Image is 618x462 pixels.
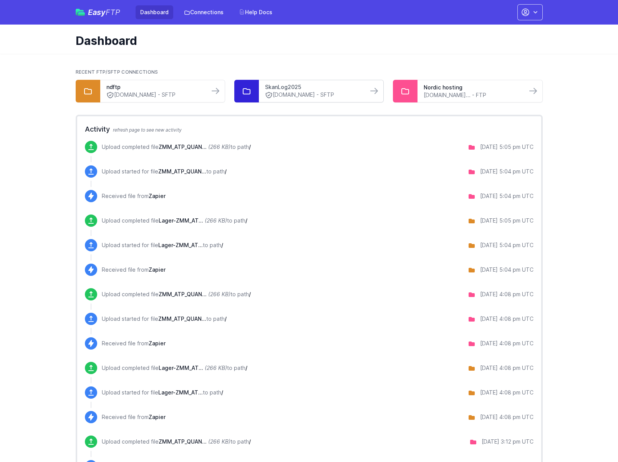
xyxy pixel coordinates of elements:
span: ZMM_ATP_QUANTITY_SHOW_N976.csv [159,144,207,150]
a: [DOMAIN_NAME] - SFTP [265,91,362,99]
div: [DATE] 5:05 pm UTC [480,217,534,224]
span: / [245,365,247,371]
div: [DATE] 3:12 pm UTC [482,438,534,445]
i: (266 KB) [208,144,230,150]
span: Lager-ZMM_ATP_QUANTITY_SHOW_N976.csv [158,389,203,396]
i: (266 KB) [208,291,230,297]
span: refresh page to see new activity [113,127,182,133]
div: [DATE] 5:04 pm UTC [480,241,534,249]
p: Upload completed file to path [102,217,247,224]
div: [DATE] 4:08 pm UTC [480,413,534,421]
span: / [221,242,223,248]
img: easyftp_logo.png [76,9,85,16]
a: Connections [179,5,228,19]
p: Upload completed file to path [102,143,251,151]
span: / [249,291,251,297]
p: Upload completed file to path [102,364,247,372]
span: / [221,389,223,396]
span: / [225,168,227,175]
div: [DATE] 4:08 pm UTC [480,315,534,323]
h2: Recent FTP/SFTP Connections [76,69,543,75]
i: (266 KB) [205,217,227,224]
span: Zapier [149,340,166,346]
div: [DATE] 4:08 pm UTC [480,389,534,396]
span: ZMM_ATP_QUANTITY_SHOW_N976.csv [159,438,207,445]
span: Lager-ZMM_ATP_QUANTITY_SHOW_N976.csv [159,365,203,371]
div: [DATE] 4:08 pm UTC [480,290,534,298]
p: Upload started for file to path [102,241,223,249]
div: [DATE] 5:04 pm UTC [480,266,534,274]
a: [DOMAIN_NAME]... - FTP [424,91,520,99]
div: [DATE] 5:05 pm UTC [480,143,534,151]
span: Zapier [149,193,166,199]
div: [DATE] 4:08 pm UTC [480,340,534,347]
a: [DOMAIN_NAME] - SFTP [106,91,203,99]
span: Lager-ZMM_ATP_QUANTITY_SHOW_N976.csv [158,242,203,248]
a: Help Docs [234,5,277,19]
span: / [225,315,227,322]
span: / [249,438,251,445]
a: EasyFTP [76,8,120,16]
span: / [245,217,247,224]
div: [DATE] 5:04 pm UTC [480,168,534,175]
p: Upload completed file to path [102,438,251,445]
span: ZMM_ATP_QUANTITY_SHOW_N976.csv [158,168,206,175]
span: Zapier [149,414,166,420]
div: [DATE] 4:08 pm UTC [480,364,534,372]
div: [DATE] 5:04 pm UTC [480,192,534,200]
span: ZMM_ATP_QUANTITY_SHOW_N976.csv [159,291,207,297]
p: Upload started for file to path [102,315,227,323]
i: (266 KB) [205,365,227,371]
span: Zapier [149,266,166,273]
a: SkanLog2025 [265,83,362,91]
p: Upload completed file to path [102,290,251,298]
span: Easy [88,8,120,16]
i: (266 KB) [208,438,230,445]
a: ndftp [106,83,203,91]
h2: Activity [85,124,534,135]
p: Upload started for file to path [102,389,223,396]
p: Received file from [102,340,166,347]
p: Received file from [102,192,166,200]
p: Received file from [102,413,166,421]
span: / [249,144,251,150]
a: Nordic hosting [424,84,520,91]
iframe: Drift Widget Chat Controller [580,424,609,453]
h1: Dashboard [76,34,537,48]
span: Lager-ZMM_ATP_QUANTITY_SHOW_N976.csv [159,217,203,224]
span: ZMM_ATP_QUANTITY_SHOW_N976.csv [158,315,206,322]
a: Dashboard [136,5,173,19]
p: Received file from [102,266,166,274]
span: FTP [106,8,120,17]
p: Upload started for file to path [102,168,227,175]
